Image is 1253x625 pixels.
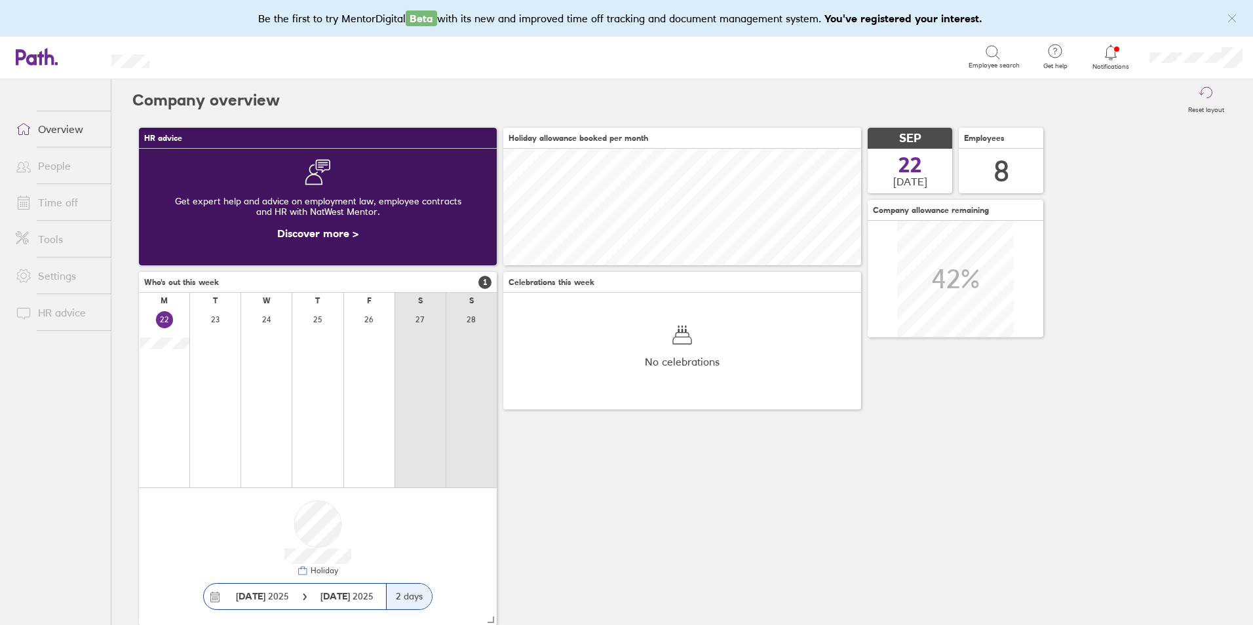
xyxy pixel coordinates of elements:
div: F [367,296,372,305]
a: People [5,153,111,179]
div: S [418,296,423,305]
span: Celebrations this week [509,278,594,287]
h2: Company overview [132,79,280,121]
span: Employee search [969,62,1020,69]
span: Get help [1034,62,1077,70]
a: HR advice [5,299,111,326]
span: SEP [899,132,921,145]
strong: [DATE] [320,590,353,602]
span: Holiday allowance booked per month [509,134,648,143]
div: T [213,296,218,305]
div: Be the first to try MentorDigital with its new and improved time off tracking and document manage... [258,10,995,26]
a: Tools [5,226,111,252]
span: Notifications [1090,63,1132,71]
a: Discover more > [277,227,358,240]
a: Overview [5,116,111,142]
div: W [263,296,271,305]
span: 2025 [320,591,374,601]
span: Beta [406,10,437,26]
a: Notifications [1090,43,1132,71]
div: Get expert help and advice on employment law, employee contracts and HR with NatWest Mentor. [149,185,486,227]
div: S [469,296,474,305]
div: 8 [993,155,1009,188]
div: 2 days [386,584,432,609]
span: 2025 [236,591,289,601]
span: No celebrations [645,356,720,368]
span: Who's out this week [144,278,219,287]
strong: [DATE] [236,590,265,602]
button: Reset layout [1180,79,1232,121]
span: HR advice [144,134,182,143]
label: Reset layout [1180,102,1232,114]
span: 1 [478,276,492,289]
div: T [315,296,320,305]
a: Time off [5,189,111,216]
span: 22 [898,155,922,176]
div: M [161,296,168,305]
span: Employees [964,134,1005,143]
div: Holiday [308,566,338,575]
span: Company allowance remaining [873,206,989,215]
div: Search [185,50,218,62]
b: You've registered your interest. [824,12,982,25]
a: Settings [5,263,111,289]
span: [DATE] [893,176,927,187]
